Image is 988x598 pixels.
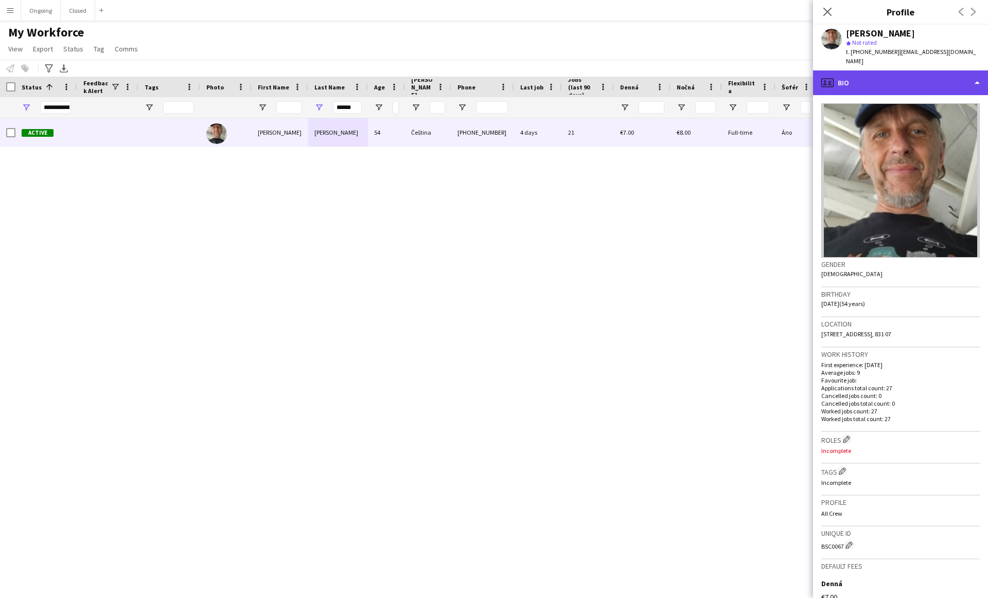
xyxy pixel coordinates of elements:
[8,44,23,53] span: View
[258,103,267,112] button: Open Filter Menu
[821,466,980,477] h3: Tags
[821,400,980,407] p: Cancelled jobs total count: 0
[562,118,614,147] div: 21
[821,260,980,269] h3: Gender
[846,48,899,56] span: t. [PHONE_NUMBER]
[206,83,224,91] span: Photo
[33,44,53,53] span: Export
[728,103,737,112] button: Open Filter Menu
[63,44,83,53] span: Status
[4,42,27,56] a: View
[821,561,980,571] h3: Default fees
[111,42,142,56] a: Comms
[514,118,562,147] div: 4 days
[115,44,138,53] span: Comms
[821,540,980,550] div: BSC0067
[782,129,792,136] span: Áno
[821,300,865,307] span: [DATE] (54 years)
[83,79,111,95] span: Feedback Alert
[22,103,31,112] button: Open Filter Menu
[821,369,980,376] p: Average jobs: 9
[821,350,980,359] h3: Work history
[145,103,154,112] button: Open Filter Menu
[821,510,980,517] p: All Crew
[457,83,475,91] span: Phone
[821,498,980,507] h3: Profile
[58,62,70,75] app-action-btn: Export XLSX
[728,129,752,136] span: Full-time
[821,479,980,486] p: Incomplete
[852,39,877,46] span: Not rated
[846,48,976,65] span: | [EMAIL_ADDRESS][DOMAIN_NAME]
[800,101,811,114] input: Šofér Filter Input
[22,83,42,91] span: Status
[276,101,302,114] input: First Name Filter Input
[821,579,842,588] h3: Denná
[61,1,95,21] button: Closed
[568,76,595,99] span: Jobs (last 90 days)
[620,129,634,136] span: €7.00
[813,70,988,95] div: Bio
[821,447,980,455] p: Incomplete
[94,44,104,53] span: Tag
[846,29,915,38] div: [PERSON_NAME]
[821,407,980,415] p: Worked jobs count: 27
[821,289,980,299] h3: Birthday
[457,103,467,112] button: Open Filter Menu
[59,42,87,56] a: Status
[8,25,84,40] span: My Workforce
[747,101,769,114] input: Flexibilita Filter Input
[639,101,664,114] input: Denná Filter Input
[813,5,988,19] h3: Profile
[677,103,686,112] button: Open Filter Menu
[620,83,639,91] span: Denná
[821,330,891,338] span: [STREET_ADDRESS], 831 07
[620,103,629,112] button: Open Filter Menu
[821,415,980,423] p: Worked jobs total count: 27
[314,83,345,91] span: Last Name
[145,83,158,91] span: Tags
[695,101,716,114] input: Nočná Filter Input
[90,42,109,56] a: Tag
[411,129,431,136] span: Čeština
[520,83,543,91] span: Last job
[368,118,405,147] div: 54
[821,361,980,369] p: First experience: [DATE]
[430,101,445,114] input: Rodný jazyk Filter Input
[476,101,508,114] input: Phone Filter Input
[728,79,757,95] span: Flexibilita
[821,376,980,384] p: Favourite job:
[451,118,514,147] div: [PHONE_NUMBER]
[821,392,980,400] p: Cancelled jobs count: 0
[43,62,55,75] app-action-btn: Advanced filters
[782,103,791,112] button: Open Filter Menu
[393,101,399,114] input: Age Filter Input
[821,270,883,278] span: [DEMOGRAPHIC_DATA]
[252,118,308,147] div: [PERSON_NAME]
[411,76,433,99] span: [PERSON_NAME]
[821,384,980,392] p: Applications total count: 27
[374,83,385,91] span: Age
[374,103,383,112] button: Open Filter Menu
[821,529,980,538] h3: Unique ID
[821,103,980,258] img: Crew avatar or photo
[677,129,691,136] span: €8.00
[258,83,289,91] span: First Name
[314,103,324,112] button: Open Filter Menu
[333,101,362,114] input: Last Name Filter Input
[411,103,420,112] button: Open Filter Menu
[821,434,980,445] h3: Roles
[821,319,980,329] h3: Location
[677,83,695,91] span: Nočná
[29,42,57,56] a: Export
[308,118,368,147] div: [PERSON_NAME]
[21,1,61,21] button: Ongoing
[206,123,227,144] img: Jiří Kešner
[782,83,798,91] span: Šofér
[163,101,194,114] input: Tags Filter Input
[22,129,54,137] span: Active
